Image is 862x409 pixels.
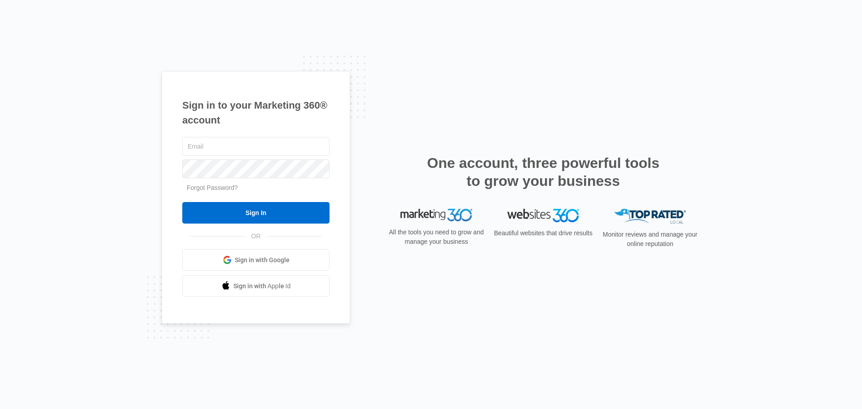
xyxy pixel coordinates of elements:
[386,228,487,246] p: All the tools you need to grow and manage your business
[187,184,238,191] a: Forgot Password?
[600,230,700,249] p: Monitor reviews and manage your online reputation
[245,232,267,241] span: OR
[493,229,594,238] p: Beautiful websites that drive results
[424,154,662,190] h2: One account, three powerful tools to grow your business
[233,281,291,291] span: Sign in with Apple Id
[400,209,472,221] img: Marketing 360
[614,209,686,224] img: Top Rated Local
[182,202,330,224] input: Sign In
[182,249,330,271] a: Sign in with Google
[507,209,579,222] img: Websites 360
[235,255,290,265] span: Sign in with Google
[182,137,330,156] input: Email
[182,98,330,128] h1: Sign in to your Marketing 360® account
[182,275,330,297] a: Sign in with Apple Id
